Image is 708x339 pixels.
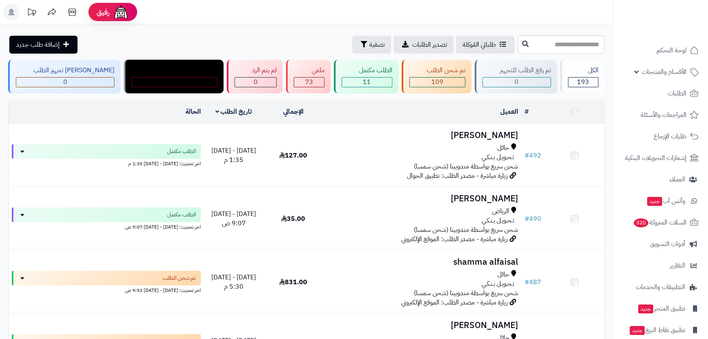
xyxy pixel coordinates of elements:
span: تم شحن الطلب [163,274,196,282]
a: إضافة طلب جديد [9,36,77,54]
div: تم شحن الطلب [409,66,465,75]
span: تطبيق نقاط البيع [629,324,685,336]
div: تم رفع الطلب للتجهيز [482,66,551,75]
span: رفيق [97,7,110,17]
span: 109 [431,77,443,87]
a: إشعارات التحويلات البنكية [618,148,703,168]
span: العملاء [669,174,685,185]
a: الكل193 [559,60,606,93]
span: الأقسام والمنتجات [642,66,686,78]
span: 193 [577,77,589,87]
span: إضافة طلب جديد [16,40,60,50]
div: [PERSON_NAME] تجهيز الطلب [16,66,114,75]
a: طلبات الإرجاع [618,127,703,146]
div: الطلب مكتمل [342,66,392,75]
div: 0 [483,78,551,87]
span: تصدير الطلبات [412,40,447,50]
span: حائل [497,143,509,153]
a: تم رفع الطلب للتجهيز 0 [473,60,559,93]
span: السلات المتروكة [633,217,686,228]
a: الإجمالي [283,107,303,117]
span: # [525,214,529,224]
span: شحن سريع بواسطة مندوبينا (شحن سمسا) [414,162,518,171]
span: # [525,277,529,287]
a: لم يتم الرد 0 [225,60,284,93]
span: المراجعات والأسئلة [641,109,686,121]
h3: shamma alfaisal [326,257,518,267]
div: 0 [132,78,217,87]
div: اخر تحديث: [DATE] - [DATE] 9:07 ص [12,222,201,231]
span: تطبيق المتجر [637,303,685,314]
a: تحديثات المنصة [22,4,42,22]
span: 35.00 [281,214,305,224]
a: تطبيق المتجرجديد [618,299,703,318]
span: طلبات الإرجاع [654,131,686,142]
span: وآتس آب [646,195,685,207]
span: الطلبات [668,88,686,99]
span: الطلب مكتمل [167,211,196,219]
span: [DATE] - [DATE] 5:30 م [211,272,256,291]
span: 127.00 [279,151,307,160]
a: #490 [525,214,541,224]
a: التقارير [618,256,703,275]
div: ملغي [294,66,324,75]
img: logo-2.png [653,11,700,28]
span: [DATE] - [DATE] 9:07 ص [211,209,256,228]
div: 109 [410,78,465,87]
a: الحالة [185,107,201,117]
div: 11 [342,78,392,87]
div: 73 [294,78,324,87]
a: وآتس آبجديد [618,191,703,211]
span: 11 [363,77,371,87]
span: تـحـويـل بـنـكـي [482,216,514,225]
a: ملغي 73 [284,60,332,93]
span: 831.00 [279,277,307,287]
img: ai-face.png [113,4,129,20]
span: 0 [514,77,519,87]
span: شحن سريع بواسطة مندوبينا (شحن سمسا) [414,225,518,235]
span: زيارة مباشرة - مصدر الطلب: الموقع الإلكتروني [401,234,508,244]
div: لم يتم الرد [235,66,277,75]
span: جديد [630,326,645,335]
span: 0 [172,77,176,87]
a: تم شحن الطلب 109 [400,60,473,93]
span: 0 [254,77,258,87]
span: لوحة التحكم [656,45,686,56]
span: 320 [633,218,649,228]
span: جديد [647,197,662,206]
a: المراجعات والأسئلة [618,105,703,125]
div: الكل [568,66,598,75]
div: اخر تحديث: [DATE] - [DATE] 1:35 م [12,159,201,167]
span: [DATE] - [DATE] 1:35 م [211,146,256,165]
a: طلباتي المُوكلة [456,36,514,54]
span: 0 [63,77,67,87]
button: تصفية [352,36,391,54]
h3: [PERSON_NAME] [326,321,518,330]
a: أدوات التسويق [618,234,703,254]
h3: [PERSON_NAME] [326,194,518,203]
span: تـحـويـل بـنـكـي [482,279,514,289]
span: الرياض [492,207,509,216]
a: التطبيقات والخدمات [618,277,703,297]
a: الطلبات [618,84,703,103]
span: شحن سريع بواسطة مندوبينا (شحن سمسا) [414,288,518,298]
span: أدوات التسويق [650,238,685,250]
a: # [525,107,529,117]
span: طلباتي المُوكلة [463,40,496,50]
span: التطبيقات والخدمات [636,281,685,293]
h3: [PERSON_NAME] [326,131,518,140]
a: العملاء [618,170,703,189]
a: العميل [500,107,518,117]
a: السلات المتروكة320 [618,213,703,232]
div: اخر تحديث: [DATE] - [DATE] 9:53 ص [12,285,201,294]
span: إشعارات التحويلات البنكية [625,152,686,164]
a: الطلب مكتمل 11 [332,60,400,93]
span: حائل [497,270,509,279]
div: مندوب توصيل داخل الرياض [131,66,217,75]
a: #487 [525,277,541,287]
span: تصفية [369,40,385,50]
span: التقارير [670,260,685,271]
a: #492 [525,151,541,160]
span: جديد [638,304,653,313]
span: 73 [305,77,313,87]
